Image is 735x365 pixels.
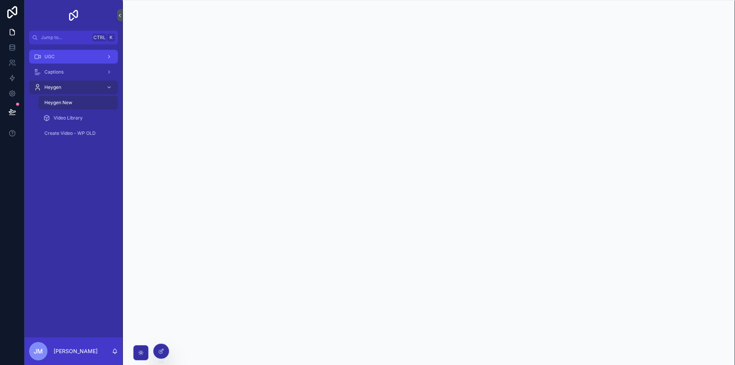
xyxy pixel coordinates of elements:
a: Video Library [38,111,118,125]
span: Heygen [44,84,61,90]
span: Video Library [54,115,83,121]
span: Captions [44,69,64,75]
a: Heygen [29,80,118,94]
a: Captions [29,65,118,79]
span: K [108,34,114,41]
p: [PERSON_NAME] [54,347,98,355]
a: Heygen New [38,96,118,110]
span: Jump to... [41,34,90,41]
span: UGC [44,54,55,60]
span: Ctrl [93,34,106,41]
img: App logo [67,9,80,21]
span: Heygen New [44,100,72,106]
a: UGC [29,50,118,64]
span: JM [34,347,43,356]
div: scrollable content [24,44,122,150]
button: Jump to...CtrlK [29,31,118,44]
span: Create Video - WP OLD [44,130,96,136]
a: Create Video - WP OLD [38,126,118,140]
